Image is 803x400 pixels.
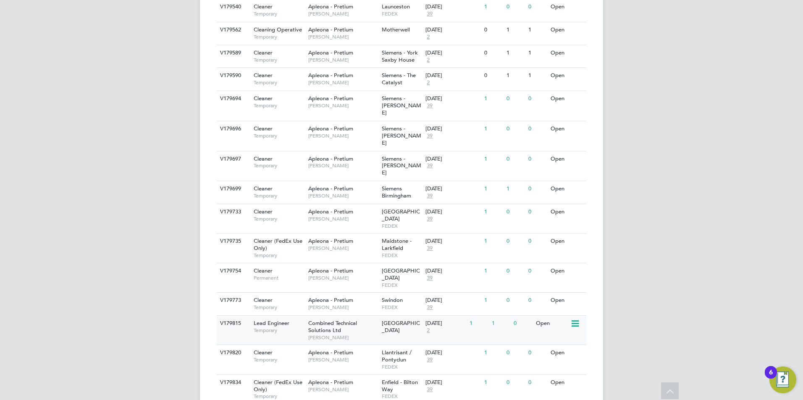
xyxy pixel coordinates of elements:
span: Maidstone - Larkfield [382,237,412,252]
div: 0 [526,121,548,137]
div: 0 [526,234,548,249]
div: 1 [526,45,548,61]
span: FEDEX [382,252,422,259]
div: 0 [482,22,504,38]
div: Open [548,68,585,83]
span: Cleaner [254,49,273,56]
div: 0 [504,234,526,249]
div: 1 [482,91,504,106]
span: Apleona - Pretium [308,49,353,56]
span: FEDEX [382,304,422,311]
span: Permanent [254,275,304,281]
div: [DATE] [425,379,480,386]
span: Launceston [382,3,410,10]
span: 39 [425,356,434,364]
div: [DATE] [425,320,465,327]
div: 0 [504,121,526,137]
div: 0 [504,91,526,106]
span: 2 [425,327,431,334]
span: 39 [425,162,434,169]
span: Cleaner [254,72,273,79]
div: 6 [769,372,773,383]
span: Lead Engineer [254,319,289,327]
span: Apleona - Pretium [308,237,353,244]
span: Apleona - Pretium [308,267,353,274]
div: Open [548,263,585,279]
div: V179697 [218,151,247,167]
div: 0 [482,68,504,83]
div: 1 [482,234,504,249]
div: V179754 [218,263,247,279]
div: Open [548,181,585,197]
span: [PERSON_NAME] [308,275,378,281]
div: 1 [504,45,526,61]
span: Apleona - Pretium [308,349,353,356]
div: 0 [504,151,526,167]
div: 1 [490,316,512,331]
span: Temporary [254,132,304,139]
span: FEDEX [382,282,422,288]
span: Cleaner [254,155,273,162]
span: Temporary [254,102,304,109]
span: 39 [425,192,434,200]
span: Apleona - Pretium [308,26,353,33]
span: 2 [425,79,431,86]
div: 1 [526,22,548,38]
div: V179694 [218,91,247,106]
div: V179590 [218,68,247,83]
div: 0 [504,345,526,361]
span: Cleaner [254,267,273,274]
div: Open [548,22,585,38]
div: V179735 [218,234,247,249]
span: Motherwell [382,26,410,33]
div: 0 [526,204,548,220]
div: [DATE] [425,297,480,304]
span: FEDEX [382,223,422,229]
span: Siemens - [PERSON_NAME] [382,125,421,146]
div: [DATE] [425,95,480,102]
span: Temporary [254,79,304,86]
span: [PERSON_NAME] [308,386,378,393]
span: [PERSON_NAME] [308,334,378,341]
span: Temporary [254,327,304,334]
span: Apleona - Pretium [308,125,353,132]
div: V179820 [218,345,247,361]
span: [PERSON_NAME] [308,102,378,109]
div: 1 [504,22,526,38]
span: Apleona - Pretium [308,3,353,10]
span: Cleaner (FedEx Use Only) [254,237,302,252]
div: 0 [526,375,548,390]
div: [DATE] [425,185,480,192]
div: 1 [482,293,504,308]
span: [PERSON_NAME] [308,245,378,252]
span: 2 [425,57,431,64]
div: 0 [482,45,504,61]
div: [DATE] [425,49,480,57]
span: Apleona - Pretium [308,95,353,102]
span: 39 [425,102,434,109]
div: Open [548,204,585,220]
span: 39 [425,10,434,18]
div: 1 [482,121,504,137]
span: [PERSON_NAME] [308,162,378,169]
span: FEDEX [382,364,422,370]
span: Cleaner [254,3,273,10]
span: Swindon [382,296,403,304]
div: [DATE] [425,208,480,216]
span: [GEOGRAPHIC_DATA] [382,319,420,334]
button: Open Resource Center, 6 new notifications [769,366,796,393]
span: Temporary [254,216,304,222]
span: 39 [425,132,434,140]
span: [PERSON_NAME] [308,192,378,199]
div: Open [548,121,585,137]
div: Open [548,45,585,61]
span: [PERSON_NAME] [308,79,378,86]
div: 0 [526,345,548,361]
div: 1 [504,181,526,197]
span: Temporary [254,192,304,199]
div: 1 [526,68,548,83]
span: Siemens - [PERSON_NAME] [382,95,421,116]
span: Temporary [254,162,304,169]
span: Temporary [254,393,304,400]
div: 0 [526,91,548,106]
